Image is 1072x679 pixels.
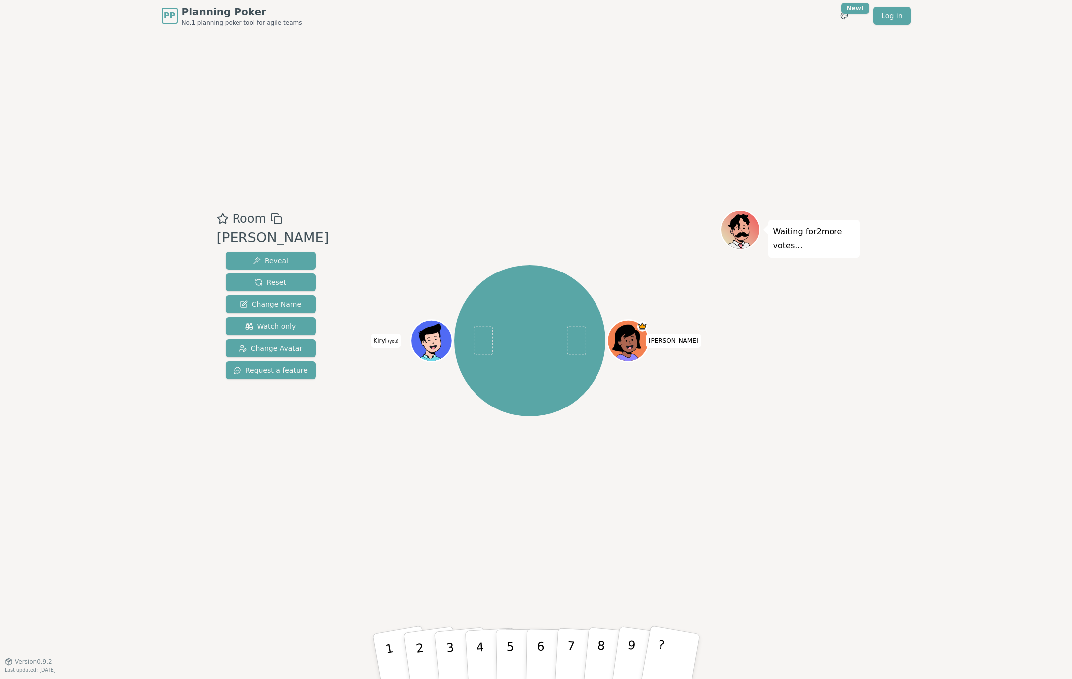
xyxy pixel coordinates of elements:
div: [PERSON_NAME] [217,228,329,248]
span: Click to change your name [371,334,401,348]
span: Click to change your name [646,334,701,348]
a: PPPlanning PokerNo.1 planning poker tool for agile teams [162,5,302,27]
span: Change Avatar [239,343,303,353]
span: Planning Poker [182,5,302,19]
span: Version 0.9.2 [15,658,52,666]
span: Request a feature [234,365,308,375]
button: Watch only [226,317,316,335]
button: Change Name [226,295,316,313]
button: Click to change your avatar [412,321,451,360]
p: Waiting for 2 more votes... [773,225,855,253]
span: Room [233,210,266,228]
span: Reveal [253,256,288,266]
span: PP [164,10,175,22]
button: Version0.9.2 [5,658,52,666]
button: Request a feature [226,361,316,379]
button: Change Avatar [226,339,316,357]
button: Reset [226,273,316,291]
span: (you) [387,339,399,344]
div: New! [841,3,870,14]
span: Change Name [240,299,301,309]
button: Reveal [226,252,316,270]
span: No.1 planning poker tool for agile teams [182,19,302,27]
a: Log in [873,7,910,25]
span: Reset [255,277,286,287]
button: New! [835,7,853,25]
span: Last updated: [DATE] [5,667,56,673]
span: Watch only [245,321,296,331]
span: Sergei S is the host [637,321,648,332]
button: Add as favourite [217,210,229,228]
